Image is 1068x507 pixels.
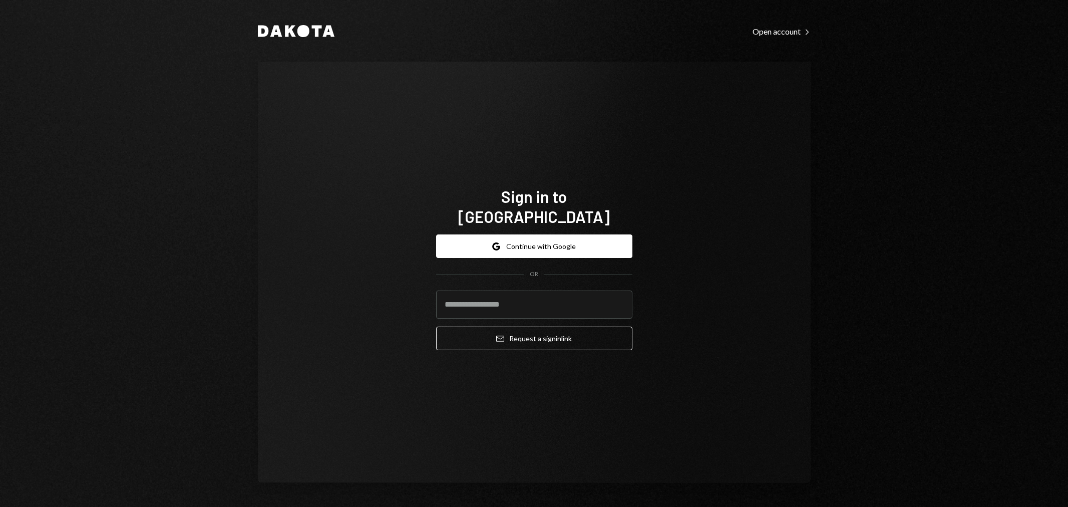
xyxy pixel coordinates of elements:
div: Open account [753,27,811,37]
button: Continue with Google [436,234,632,258]
a: Open account [753,26,811,37]
button: Request a signinlink [436,327,632,350]
h1: Sign in to [GEOGRAPHIC_DATA] [436,186,632,226]
div: OR [530,270,538,279]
